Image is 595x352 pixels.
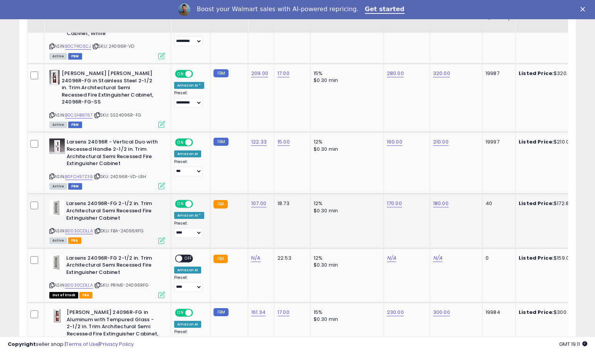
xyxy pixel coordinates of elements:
a: Privacy Policy [100,340,134,348]
a: Terms of Use [66,340,99,348]
div: 12% [314,255,378,262]
span: FBM [68,183,82,190]
a: 300.00 [433,309,450,316]
span: 2025-09-15 19:11 GMT [559,340,587,348]
div: 19984 [486,309,509,316]
div: $0.30 min [314,262,378,269]
div: $159.00 [519,255,583,262]
span: OFF [192,201,204,207]
img: 31Y0Ntf3DaL._SL40_.jpg [49,200,64,215]
span: FBA [68,237,81,244]
span: OFF [192,139,204,146]
a: 180.00 [433,200,449,207]
div: Amazon AI [174,321,201,328]
b: Listed Price: [519,70,554,77]
a: B0FCH57Z3B [65,173,92,180]
a: 17.00 [277,309,289,316]
span: All listings currently available for purchase on Amazon [49,122,67,128]
span: OFF [192,310,204,316]
div: Preset: [174,29,204,46]
a: 122.33 [251,138,267,146]
div: 12% [314,200,378,207]
div: ASIN: [49,200,165,243]
div: $210.00 [519,138,583,145]
b: Listed Price: [519,254,554,262]
div: $300.00 [519,309,583,316]
a: B0CSHB6T6T [65,112,92,118]
div: $0.30 min [314,207,378,214]
b: Listed Price: [519,138,554,145]
span: All listings currently available for purchase on Amazon [49,183,67,190]
div: 19987 [486,70,509,77]
a: N/A [251,254,261,262]
div: Amazon AI [174,150,201,157]
div: Preset: [174,275,204,292]
span: ON [176,310,185,316]
span: | SKU: 24096R-VD-LRH [94,173,146,180]
div: seller snap | | [8,341,134,348]
div: 22.53 [277,255,304,262]
span: All listings that are currently out of stock and unavailable for purchase on Amazon [49,292,78,299]
div: 15% [314,70,378,77]
div: $320.00 [519,70,583,77]
div: ASIN: [49,255,165,297]
span: OFF [182,255,195,262]
div: Boost your Walmart sales with AI-powered repricing. [197,5,358,13]
b: Larsens 24096R-FG 2-1/2 in. Trim Architectural Semi Recessed Fire Extinguisher Cabinet [66,255,160,278]
span: All listings currently available for purchase on Amazon [49,53,67,60]
img: 41Jo9jRTSwL._SL40_.jpg [49,309,65,324]
span: All listings currently available for purchase on Amazon [49,237,67,244]
div: Preset: [174,329,204,347]
div: Preset: [174,221,204,238]
span: FBM [68,53,82,60]
small: FBA [213,200,228,209]
span: ON [176,201,185,207]
div: Close [580,7,588,12]
a: 170.00 [387,200,402,207]
small: FBM [213,308,229,316]
div: 15% [314,309,378,316]
div: ASIN: [49,8,165,58]
span: ON [176,139,185,146]
b: Listed Price: [519,309,554,316]
span: FBA [79,292,92,299]
a: 107.00 [251,200,266,207]
a: 15.00 [277,138,290,146]
div: Amazon AI [174,267,201,274]
div: $0.30 min [314,316,378,323]
span: ON [176,71,185,77]
div: $0.30 min [314,77,378,84]
b: Larsens 24096R-FG 2-1/2 in. Trim Architectural Semi Recessed Fire Extinguisher Cabinet [66,200,160,224]
a: 161.34 [251,309,266,316]
div: 0 [486,255,509,262]
small: FBA [213,255,228,263]
a: B0030CDLLA [65,282,93,289]
div: 19997 [486,138,509,145]
a: B0CT41C6CJ [65,43,91,50]
b: [PERSON_NAME] 24096R-FG in Aluminum with Tempured Glass - 2-1/2 in. Trim Architectural Semi Reces... [67,309,160,347]
div: 40 [486,200,509,207]
a: Get started [365,5,405,14]
img: Profile image for Adrian [178,3,190,16]
div: 12% [314,138,378,145]
small: FBM [213,69,229,77]
span: | SKU: FBA-24096RFG [94,228,143,234]
a: 160.00 [387,138,402,146]
img: 31MvJNS+puL._SL40_.jpg [49,138,65,154]
strong: Copyright [8,340,36,348]
a: N/A [433,254,442,262]
b: Larsens 24096R - Vertical Duo with Recessed Handle 2-1/2 in. Trim Architectural Semi Recessed Fir... [67,138,160,169]
b: [PERSON_NAME] [PERSON_NAME] 24096R-FG in Stainless Steel 2-1/2 in. Trim Architectural Semi Recess... [62,70,155,108]
span: | SKU: 24096R-VD [92,43,134,49]
div: $172.84 [519,200,583,207]
img: 315JBQyFYqL._SL40_.jpg [49,70,60,85]
b: Listed Price: [519,200,554,207]
div: 18.73 [277,200,304,207]
div: ASIN: [49,70,165,127]
img: 31Y0Ntf3DaL._SL40_.jpg [49,255,64,270]
a: B0030CDLLA [65,228,93,234]
span: OFF [192,71,204,77]
a: 230.00 [387,309,404,316]
div: Preset: [174,90,204,108]
div: ASIN: [49,138,165,189]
